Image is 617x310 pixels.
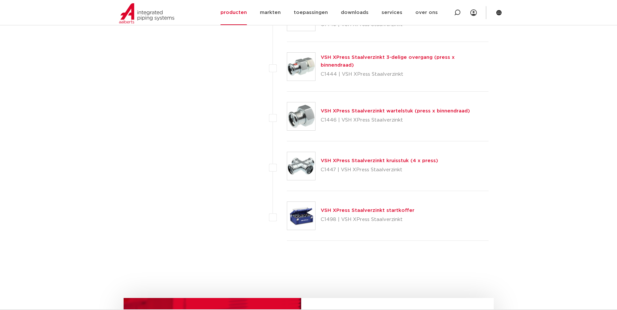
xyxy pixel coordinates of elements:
p: C1447 | VSH XPress Staalverzinkt [321,165,438,175]
p: C1498 | VSH XPress Staalverzinkt [321,214,414,225]
img: Thumbnail for VSH XPress Staalverzinkt startkoffer [287,202,315,230]
a: VSH XPress Staalverzinkt 3-delige overgang (press x binnendraad) [321,55,455,68]
img: Thumbnail for VSH XPress Staalverzinkt 3-delige overgang (press x binnendraad) [287,53,315,81]
a: VSH XPress Staalverzinkt wartelstuk (press x binnendraad) [321,109,470,113]
p: C1446 | VSH XPress Staalverzinkt [321,115,470,125]
a: VSH XPress Staalverzinkt kruisstuk (4 x press) [321,158,438,163]
p: C1444 | VSH XPress Staalverzinkt [321,69,489,80]
img: Thumbnail for VSH XPress Staalverzinkt wartelstuk (press x binnendraad) [287,102,315,130]
a: VSH XPress Staalverzinkt startkoffer [321,208,414,213]
img: Thumbnail for VSH XPress Staalverzinkt kruisstuk (4 x press) [287,152,315,180]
